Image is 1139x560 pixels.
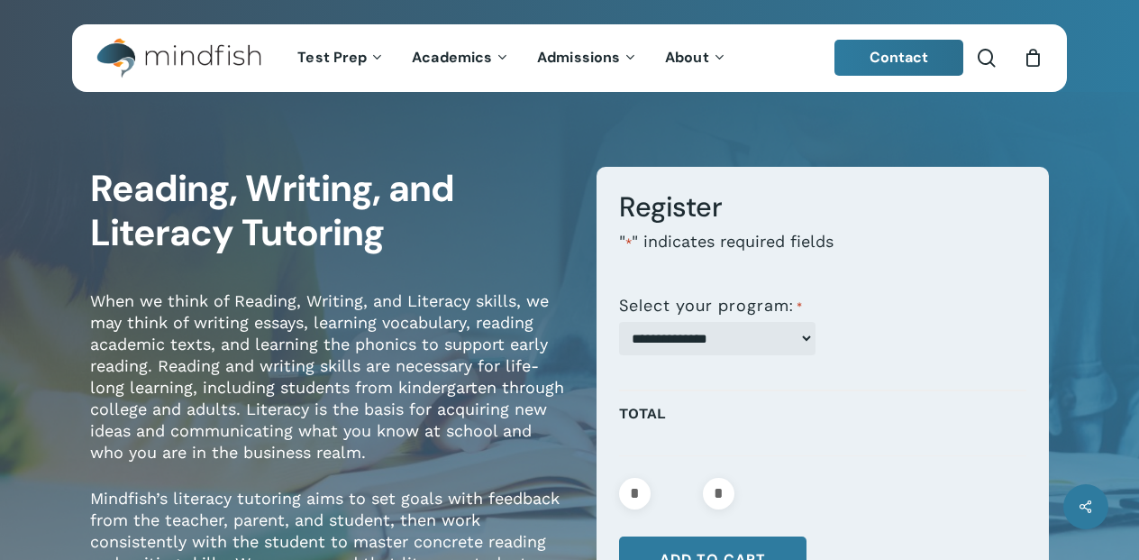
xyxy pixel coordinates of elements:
[537,48,620,67] span: Admissions
[652,50,741,66] a: About
[619,189,1026,225] h3: Register
[90,167,569,256] h1: Reading, Writing, and Literacy Tutoring
[297,48,367,67] span: Test Prep
[665,48,709,67] span: About
[619,400,1026,446] p: Total
[284,50,398,66] a: Test Prep
[412,48,492,67] span: Academics
[834,40,964,76] a: Contact
[284,24,740,92] nav: Main Menu
[656,478,697,510] input: Product quantity
[90,291,564,462] span: When we think of Reading, Writing, and Literacy skills, we may think of writing essays, learning ...
[72,24,1067,92] header: Main Menu
[619,231,1026,279] p: " " indicates required fields
[619,297,803,317] label: Select your program:
[524,50,652,66] a: Admissions
[870,48,929,67] span: Contact
[398,50,524,66] a: Academics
